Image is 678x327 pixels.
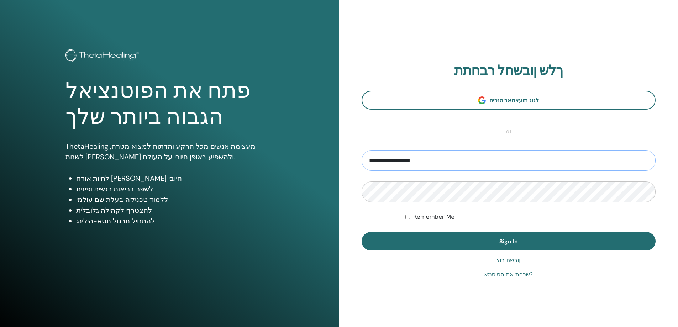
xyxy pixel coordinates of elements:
li: ללמוד טכניקה בעלת שם עולמי [76,194,274,205]
span: וֹא [502,127,515,135]
label: Remember Me [413,213,454,221]
li: לחיות אורח [PERSON_NAME] חיובי [76,173,274,184]
a: לגוג תועצמאב סנכיה [362,91,656,110]
a: ןובשח רוצ [496,256,521,265]
button: Sign In [362,232,656,250]
a: שכחת את הסיסמא? [484,270,533,279]
div: Keep me authenticated indefinitely or until I manually logout [405,213,656,221]
li: להצטרף לקהילה גלובלית [76,205,274,216]
p: ThetaHealing מעצימה אנשים מכל הרקע והדתות למצוא מטרה, לשנות [PERSON_NAME] ולהשפיע באופן חיובי על ... [65,141,274,162]
h1: פתח את הפוטנציאל הגבוה ביותר שלך [65,78,274,131]
span: לגוג תועצמאב סנכיה [489,97,539,104]
h2: ךלש ןובשחל רבחתת [362,63,656,79]
li: לשפר בריאות רגשית ופיזית [76,184,274,194]
li: להתחיל תרגול תטא-הילינג [76,216,274,226]
span: Sign In [499,238,518,245]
